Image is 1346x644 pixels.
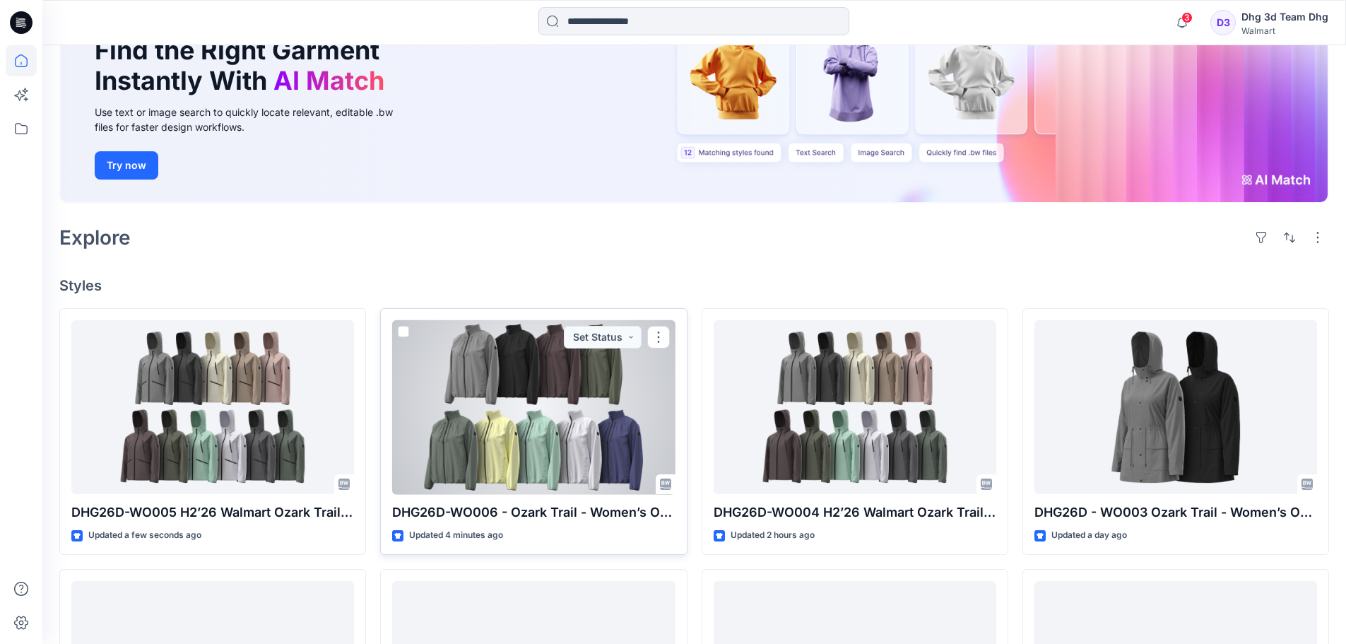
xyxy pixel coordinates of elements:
[1051,528,1127,543] p: Updated a day ago
[273,65,384,96] span: AI Match
[95,35,391,96] h1: Find the Right Garment Instantly With
[59,226,131,249] h2: Explore
[1034,503,1317,522] p: DHG26D - WO003 Ozark Trail - Women’s Outerwear - OPP Oversized Parka
[95,105,413,134] div: Use text or image search to quickly locate relevant, editable .bw files for faster design workflows.
[1241,8,1328,25] div: Dhg 3d Team Dhg
[392,503,675,522] p: DHG26D-WO006 - Ozark Trail - Women’s Outerwear - Better Lightweight Windbreaker
[59,277,1329,294] h4: Styles
[95,151,158,180] button: Try now
[71,503,354,522] p: DHG26D-WO005 H2’26 Walmart Ozark Trail - Women’s Outerwear - Best Shell Jacket, Opt.2
[1034,320,1317,495] a: DHG26D - WO003 Ozark Trail - Women’s Outerwear - OPP Oversized Parka
[88,528,201,543] p: Updated a few seconds ago
[714,503,996,522] p: DHG26D-WO004 H2’26 Walmart Ozark Trail - Women’s Outerwear - Best Shell Jacket Opt.1
[1241,25,1328,36] div: Walmart
[392,320,675,495] a: DHG26D-WO006 - Ozark Trail - Women’s Outerwear - Better Lightweight Windbreaker
[71,320,354,495] a: DHG26D-WO005 H2’26 Walmart Ozark Trail - Women’s Outerwear - Best Shell Jacket, Opt.2
[409,528,503,543] p: Updated 4 minutes ago
[1181,12,1193,23] span: 3
[714,320,996,495] a: DHG26D-WO004 H2’26 Walmart Ozark Trail - Women’s Outerwear - Best Shell Jacket Opt.1
[1210,10,1236,35] div: D3
[731,528,815,543] p: Updated 2 hours ago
